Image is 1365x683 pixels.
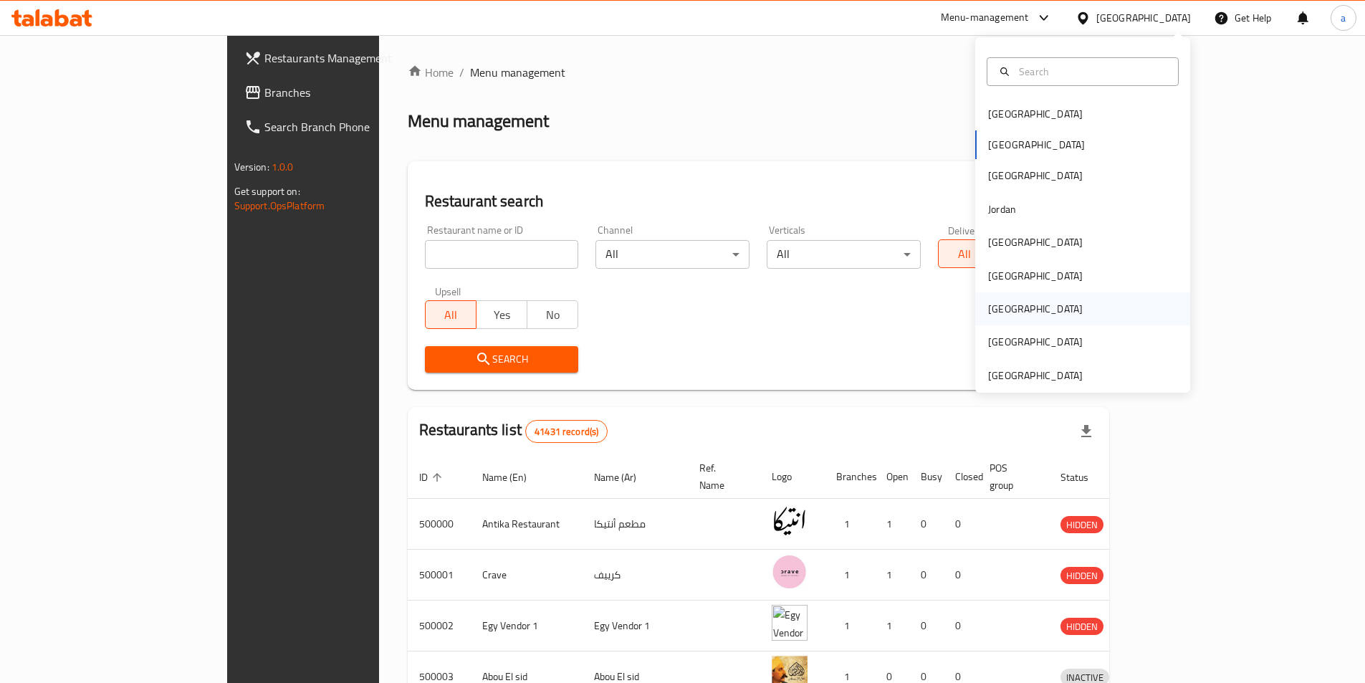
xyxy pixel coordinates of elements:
span: Version: [234,158,269,176]
img: Egy Vendor 1 [772,605,808,641]
span: Get support on: [234,182,300,201]
img: Crave [772,554,808,590]
span: Menu management [470,64,565,81]
li: / [459,64,464,81]
td: 1 [875,601,909,651]
div: Total records count [525,420,608,443]
span: 41431 record(s) [526,425,607,439]
span: No [533,305,573,325]
button: All [938,239,990,268]
span: Name (Ar) [594,469,655,486]
span: Search Branch Phone [264,118,444,135]
nav: breadcrumb [408,64,1110,81]
td: 0 [944,499,978,550]
span: 1.0.0 [272,158,294,176]
span: HIDDEN [1060,568,1103,584]
button: Yes [476,300,527,329]
div: [GEOGRAPHIC_DATA] [988,168,1083,183]
span: Name (En) [482,469,545,486]
td: 0 [909,550,944,601]
span: Branches [264,84,444,101]
td: كرييف [583,550,688,601]
td: Crave [471,550,583,601]
a: Restaurants Management [233,41,455,75]
td: مطعم أنتيكا [583,499,688,550]
label: Delivery [948,225,984,235]
span: Status [1060,469,1107,486]
th: Open [875,455,909,499]
input: Search for restaurant name or ID.. [425,240,579,269]
div: [GEOGRAPHIC_DATA] [988,268,1083,284]
div: All [767,240,921,269]
td: Egy Vendor 1 [471,601,583,651]
span: HIDDEN [1060,517,1103,533]
div: [GEOGRAPHIC_DATA] [988,334,1083,350]
div: HIDDEN [1060,516,1103,533]
span: All [431,305,471,325]
a: Support.OpsPlatform [234,196,325,215]
div: Export file [1069,414,1103,449]
td: Egy Vendor 1 [583,601,688,651]
span: ID [419,469,446,486]
span: Search [436,350,567,368]
td: 1 [875,550,909,601]
a: Search Branch Phone [233,110,455,144]
span: POS group [990,459,1032,494]
button: All [425,300,476,329]
th: Busy [909,455,944,499]
td: 1 [825,550,875,601]
button: No [527,300,578,329]
label: Upsell [435,286,461,296]
span: HIDDEN [1060,618,1103,635]
div: HIDDEN [1060,567,1103,584]
div: [GEOGRAPHIC_DATA] [1096,10,1191,26]
span: Ref. Name [699,459,743,494]
span: Restaurants Management [264,49,444,67]
img: Antika Restaurant [772,503,808,539]
td: 0 [909,601,944,651]
div: Menu-management [941,9,1029,27]
input: Search [1013,64,1169,80]
div: [GEOGRAPHIC_DATA] [988,106,1083,122]
a: Branches [233,75,455,110]
div: [GEOGRAPHIC_DATA] [988,301,1083,317]
td: 1 [825,601,875,651]
div: [GEOGRAPHIC_DATA] [988,368,1083,383]
span: Yes [482,305,522,325]
td: 1 [825,499,875,550]
h2: Menu management [408,110,549,133]
td: 0 [944,550,978,601]
td: 0 [909,499,944,550]
span: All [944,244,984,264]
td: Antika Restaurant [471,499,583,550]
button: Search [425,346,579,373]
div: All [595,240,749,269]
th: Branches [825,455,875,499]
h2: Restaurants list [419,419,608,443]
div: [GEOGRAPHIC_DATA] [988,234,1083,250]
h2: Restaurant search [425,191,1093,212]
div: Jordan [988,201,1016,217]
span: a [1341,10,1346,26]
td: 1 [875,499,909,550]
th: Logo [760,455,825,499]
td: 0 [944,601,978,651]
th: Closed [944,455,978,499]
